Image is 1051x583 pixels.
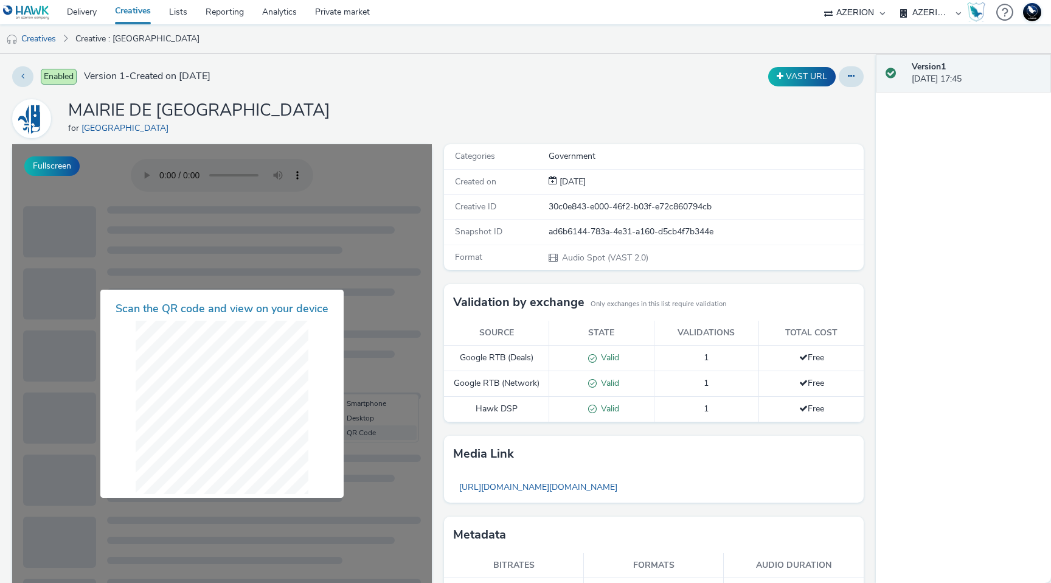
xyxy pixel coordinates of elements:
span: Audio Spot (VAST 2.0) [561,252,648,264]
span: Free [799,403,824,414]
span: Free [799,352,824,363]
div: Creation 16 June 2025, 17:45 [557,176,586,188]
button: VAST URL [768,67,836,86]
h1: MAIRIE DE [GEOGRAPHIC_DATA] [68,99,330,122]
td: Google RTB (Deals) [444,346,549,371]
img: Hawk Academy [967,2,985,22]
button: Fullscreen [24,156,80,176]
span: for [68,122,82,134]
th: Formats [584,553,724,578]
span: 1 [704,352,709,363]
th: Source [444,321,549,346]
img: audio [6,33,18,46]
span: Format [455,251,482,263]
span: 1 [704,403,709,414]
div: Duplicate the creative as a VAST URL [765,67,839,86]
span: Valid [597,377,619,389]
h3: Metadata [453,526,506,544]
p: Scan the QR code and view on your device [103,156,316,173]
a: Creative : [GEOGRAPHIC_DATA] [69,24,206,54]
th: Bitrates [444,553,584,578]
span: Created on [455,176,496,187]
img: Mairie de Laon [14,101,49,136]
h3: Media link [453,445,514,463]
span: Free [799,377,824,389]
a: [URL][DOMAIN_NAME][DOMAIN_NAME] [453,475,623,499]
span: Categories [455,150,495,162]
div: 30c0e843-e000-46f2-b03f-e72c860794cb [549,201,862,213]
a: [GEOGRAPHIC_DATA] [82,122,173,134]
h3: Validation by exchange [453,293,584,312]
img: Support Hawk [1023,3,1041,21]
span: Creative ID [455,201,496,212]
span: Valid [597,352,619,363]
a: Mairie de Laon [12,113,56,124]
th: Total cost [759,321,864,346]
th: State [549,321,654,346]
span: Snapshot ID [455,226,502,237]
small: Only exchanges in this list require validation [591,299,726,309]
span: 1 [704,377,709,389]
div: ad6b6144-783a-4e31-a160-d5cb4f7b344e [549,226,862,238]
th: Validations [654,321,759,346]
div: [DATE] 17:45 [912,61,1041,86]
td: Hawk DSP [444,396,549,422]
span: [DATE] [557,176,586,187]
img: undefined Logo [3,5,50,20]
span: Enabled [41,69,77,85]
div: Government [549,150,862,162]
strong: Version 1 [912,61,946,72]
td: Google RTB (Network) [444,371,549,397]
span: Version 1 - Created on [DATE] [84,69,210,83]
a: Hawk Academy [967,2,990,22]
span: Valid [597,403,619,414]
th: Audio duration [724,553,864,578]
